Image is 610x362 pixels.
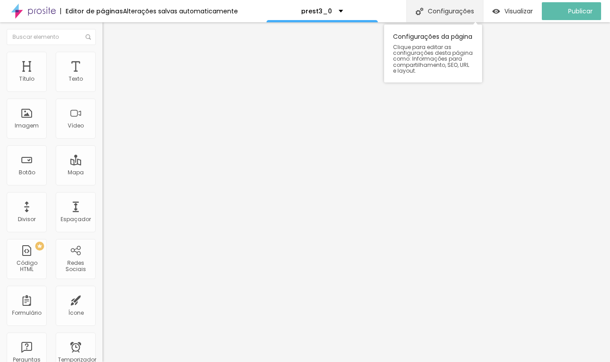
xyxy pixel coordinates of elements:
[19,75,34,82] font: Título
[68,309,84,317] font: Ícone
[416,8,423,15] img: Ícone
[66,7,123,16] font: Editor de páginas
[68,169,84,176] font: Mapa
[16,259,37,273] font: Código HTML
[86,34,91,40] img: Ícone
[69,75,83,82] font: Texto
[492,8,500,15] img: view-1.svg
[61,215,91,223] font: Espaçador
[428,7,474,16] font: Configurações
[568,7,593,16] font: Publicar
[66,259,86,273] font: Redes Sociais
[68,122,84,129] font: Vídeo
[301,7,332,16] font: prest3_0
[483,2,542,20] button: Visualizar
[15,122,39,129] font: Imagem
[123,7,238,16] font: Alterações salvas automaticamente
[542,2,601,20] button: Publicar
[393,32,472,41] font: Configurações da página
[7,29,96,45] input: Buscar elemento
[19,169,35,176] font: Botão
[12,309,41,317] font: Formulário
[102,22,610,362] iframe: Editor
[504,7,533,16] font: Visualizar
[18,215,36,223] font: Divisor
[393,43,473,74] font: Clique para editar as configurações desta página como: Informações para compartilhamento, SEO, UR...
